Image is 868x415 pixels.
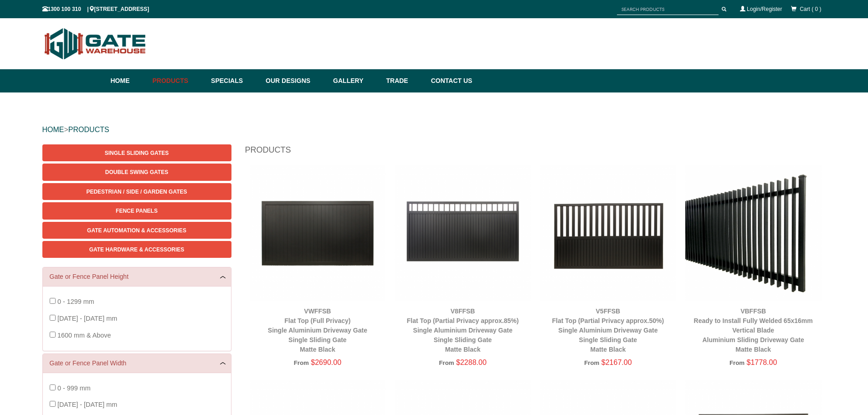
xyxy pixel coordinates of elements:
[694,307,813,353] a: VBFFSBReady to Install Fully Welded 65x16mm Vertical BladeAluminium Sliding Driveway GateMatte Black
[42,115,826,144] div: >
[42,126,64,133] a: HOME
[42,144,231,161] a: Single Sliding Gates
[584,359,599,366] span: From
[42,202,231,219] a: Fence Panels
[50,272,224,282] a: Gate or Fence Panel Height
[311,359,341,366] span: $2690.00
[148,69,207,92] a: Products
[268,307,367,353] a: VWFFSBFlat Top (Full Privacy)Single Aluminium Driveway GateSingle Sliding GateMatte Black
[42,183,231,200] a: Pedestrian / Side / Garden Gates
[747,6,782,12] a: Login/Register
[800,6,821,12] span: Cart ( 0 )
[456,359,487,366] span: $2288.00
[42,164,231,180] a: Double Swing Gates
[42,222,231,239] a: Gate Automation & Accessories
[601,359,632,366] span: $2167.00
[57,315,117,322] span: [DATE] - [DATE] mm
[86,189,187,195] span: Pedestrian / Side / Garden Gates
[89,246,185,253] span: Gate Hardware & Accessories
[439,359,454,366] span: From
[329,69,381,92] a: Gallery
[747,359,777,366] span: $1778.00
[68,126,109,133] a: PRODUCTS
[685,165,822,301] img: VBFFSB - Ready to Install Fully Welded 65x16mm Vertical Blade - Aluminium Sliding Driveway Gate -...
[407,307,519,353] a: V8FFSBFlat Top (Partial Privacy approx.85%)Single Aluminium Driveway GateSingle Sliding GateMatte...
[57,332,111,339] span: 1600 mm & Above
[42,23,149,65] img: Gate Warehouse
[250,165,386,301] img: VWFFSB - Flat Top (Full Privacy) - Single Aluminium Driveway Gate - Single Sliding Gate - Matte B...
[111,69,148,92] a: Home
[42,6,149,12] span: 1300 100 310 | [STREET_ADDRESS]
[540,165,676,301] img: V5FFSB - Flat Top (Partial Privacy approx.50%) - Single Aluminium Driveway Gate - Single Sliding ...
[294,359,309,366] span: From
[729,359,745,366] span: From
[57,298,94,305] span: 0 - 1299 mm
[50,359,224,368] a: Gate or Fence Panel Width
[206,69,261,92] a: Specials
[617,4,719,15] input: SEARCH PRODUCTS
[261,69,329,92] a: Our Designs
[426,69,473,92] a: Contact Us
[395,165,531,301] img: V8FFSB - Flat Top (Partial Privacy approx.85%) - Single Aluminium Driveway Gate - Single Sliding ...
[42,241,231,258] a: Gate Hardware & Accessories
[105,150,169,156] span: Single Sliding Gates
[552,307,664,353] a: V5FFSBFlat Top (Partial Privacy approx.50%)Single Aluminium Driveway GateSingle Sliding GateMatte...
[245,144,826,160] h1: Products
[57,401,117,408] span: [DATE] - [DATE] mm
[87,227,186,234] span: Gate Automation & Accessories
[105,169,168,175] span: Double Swing Gates
[381,69,426,92] a: Trade
[116,208,158,214] span: Fence Panels
[57,384,91,392] span: 0 - 999 mm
